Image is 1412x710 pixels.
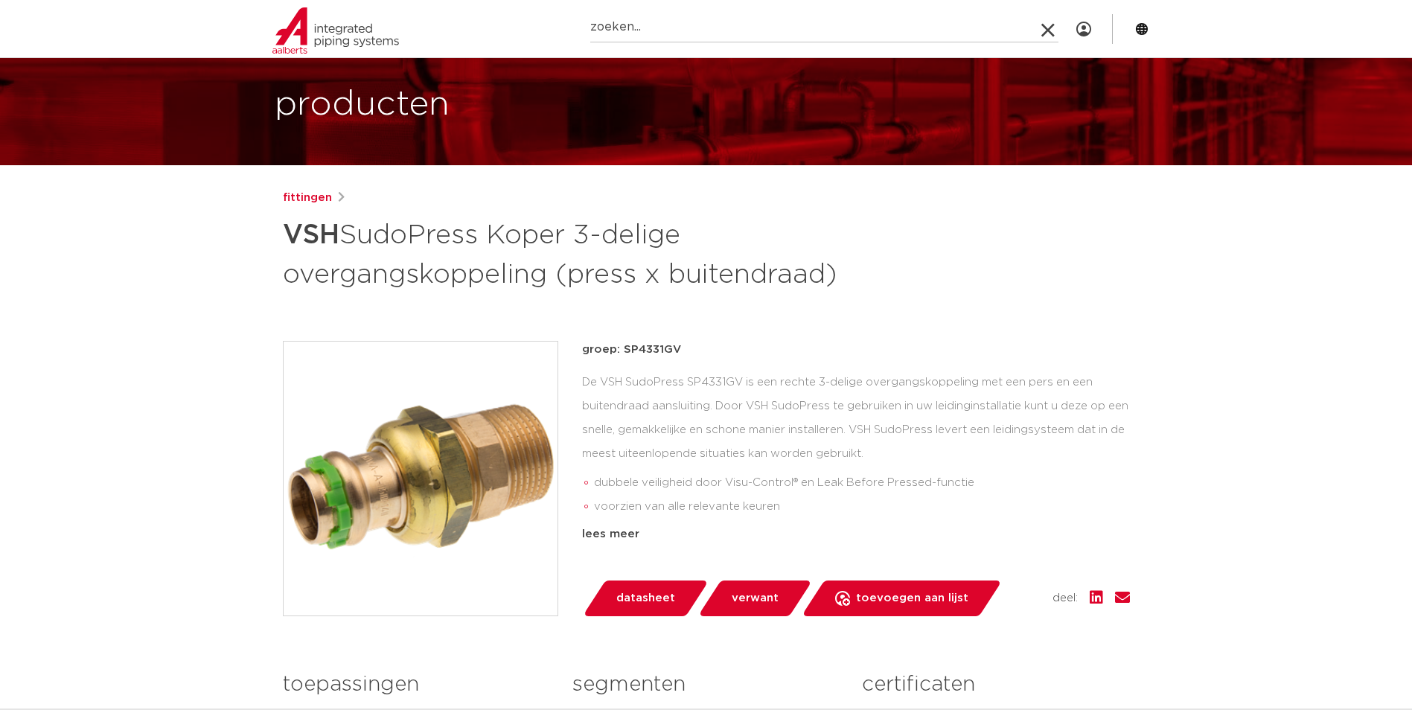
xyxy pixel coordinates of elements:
[275,81,450,129] h1: producten
[283,213,842,293] h1: SudoPress Koper 3-delige overgangskoppeling (press x buitendraad)
[284,342,558,615] img: Product Image for VSH SudoPress Koper 3-delige overgangskoppeling (press x buitendraad)
[582,371,1130,519] div: De VSH SudoPress SP4331GV is een rechte 3-delige overgangskoppeling met een pers en een buitendra...
[590,13,1058,42] input: zoeken...
[616,586,675,610] span: datasheet
[572,670,840,700] h3: segmenten
[1052,589,1078,607] span: deel:
[862,670,1129,700] h3: certificaten
[594,495,1130,519] li: voorzien van alle relevante keuren
[283,189,332,207] a: fittingen
[283,222,339,249] strong: VSH
[582,581,709,616] a: datasheet
[582,341,1130,359] p: groep: SP4331GV
[856,586,968,610] span: toevoegen aan lijst
[594,471,1130,495] li: dubbele veiligheid door Visu-Control® en Leak Before Pressed-functie
[732,586,779,610] span: verwant
[594,519,1130,543] li: duidelijke herkenning van materiaal en afmeting
[697,581,812,616] a: verwant
[582,525,1130,543] div: lees meer
[283,670,550,700] h3: toepassingen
